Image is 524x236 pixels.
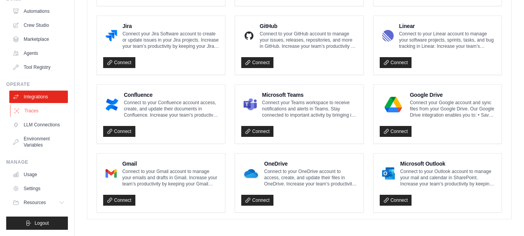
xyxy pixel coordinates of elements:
[105,166,117,181] img: Gmail Logo
[241,195,273,206] a: Connect
[122,160,219,168] h4: Gmail
[410,91,495,99] h4: Google Drive
[103,195,135,206] a: Connect
[260,31,357,49] p: Connect to your GitHub account to manage your issues, releases, repositories, and more in GitHub....
[399,31,495,49] p: Connect to your Linear account to manage your software projects, sprints, tasks, and bug tracking...
[262,91,357,99] h4: Microsoft Teams
[103,126,135,137] a: Connect
[103,57,135,68] a: Connect
[260,22,357,30] h4: GitHub
[400,168,495,187] p: Connect to your Outlook account to manage your mail and calendar in SharePoint. Increase your tea...
[9,168,68,181] a: Usage
[124,100,219,118] p: Connect to your Confluence account access, create, and update their documents in Confluence. Incr...
[9,33,68,45] a: Marketplace
[264,160,357,168] h4: OneDrive
[382,97,405,112] img: Google Drive Logo
[400,160,495,168] h4: Microsoft Outlook
[399,22,495,30] h4: Linear
[9,133,68,151] a: Environment Variables
[9,5,68,17] a: Automations
[9,91,68,103] a: Integrations
[262,100,357,118] p: Connect your Teams workspace to receive notifications and alerts in Teams. Stay connected to impo...
[244,28,254,44] img: GitHub Logo
[382,28,394,44] img: Linear Logo
[9,47,68,59] a: Agents
[9,119,68,131] a: LLM Connections
[123,31,219,49] p: Connect your Jira Software account to create or update issues in your Jira projects. Increase you...
[380,126,412,137] a: Connect
[10,105,69,117] a: Traces
[382,166,395,181] img: Microsoft Outlook Logo
[410,100,495,118] p: Connect your Google account and sync files from your Google Drive. Our Google Drive integration e...
[9,61,68,73] a: Tool Registry
[6,159,68,165] div: Manage
[241,126,273,137] a: Connect
[124,91,219,99] h4: Confluence
[24,199,46,206] span: Resources
[244,97,256,112] img: Microsoft Teams Logo
[105,28,117,44] img: Jira Logo
[122,168,219,187] p: Connect to your Gmail account to manage your emails and drafts in Gmail. Increase your team’s pro...
[35,220,49,226] span: Logout
[241,57,273,68] a: Connect
[105,97,118,112] img: Confluence Logo
[6,217,68,230] button: Logout
[123,22,219,30] h4: Jira
[244,166,259,181] img: OneDrive Logo
[380,57,412,68] a: Connect
[264,168,357,187] p: Connect to your OneDrive account to access, create, and update their files in OneDrive. Increase ...
[9,19,68,31] a: Crew Studio
[6,81,68,87] div: Operate
[9,182,68,195] a: Settings
[9,196,68,209] button: Resources
[380,195,412,206] a: Connect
